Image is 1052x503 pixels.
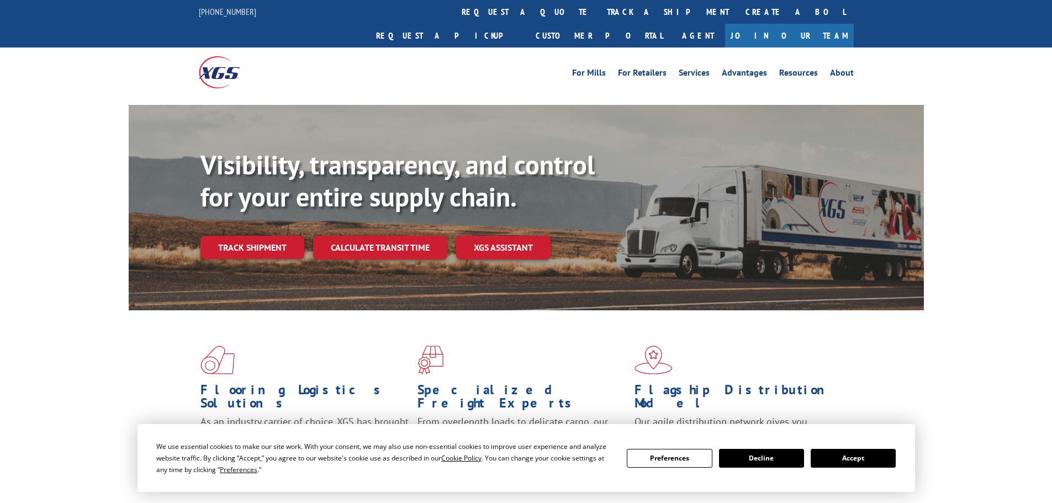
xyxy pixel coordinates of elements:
[635,415,838,441] span: Our agile distribution network gives you nationwide inventory management on demand.
[627,449,712,468] button: Preferences
[220,465,257,474] span: Preferences
[635,346,673,374] img: xgs-icon-flagship-distribution-model-red
[441,453,482,463] span: Cookie Policy
[200,415,409,454] span: As an industry carrier of choice, XGS has brought innovation and dedication to flooring logistics...
[456,236,551,260] a: XGS ASSISTANT
[417,383,626,415] h1: Specialized Freight Experts
[156,441,614,475] div: We use essential cookies to make our site work. With your consent, we may also use non-essential ...
[417,415,626,464] p: From overlength loads to delicate cargo, our experienced staff knows the best way to move your fr...
[671,24,725,47] a: Agent
[200,383,409,415] h1: Flooring Logistics Solutions
[725,24,854,47] a: Join Our Team
[830,68,854,81] a: About
[527,24,671,47] a: Customer Portal
[572,68,606,81] a: For Mills
[200,236,304,259] a: Track shipment
[417,346,443,374] img: xgs-icon-focused-on-flooring-red
[779,68,818,81] a: Resources
[313,236,447,260] a: Calculate transit time
[679,68,710,81] a: Services
[722,68,767,81] a: Advantages
[138,424,915,492] div: Cookie Consent Prompt
[200,147,595,214] b: Visibility, transparency, and control for your entire supply chain.
[635,383,843,415] h1: Flagship Distribution Model
[199,6,256,17] a: [PHONE_NUMBER]
[200,346,235,374] img: xgs-icon-total-supply-chain-intelligence-red
[811,449,896,468] button: Accept
[719,449,804,468] button: Decline
[618,68,667,81] a: For Retailers
[368,24,527,47] a: Request a pickup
